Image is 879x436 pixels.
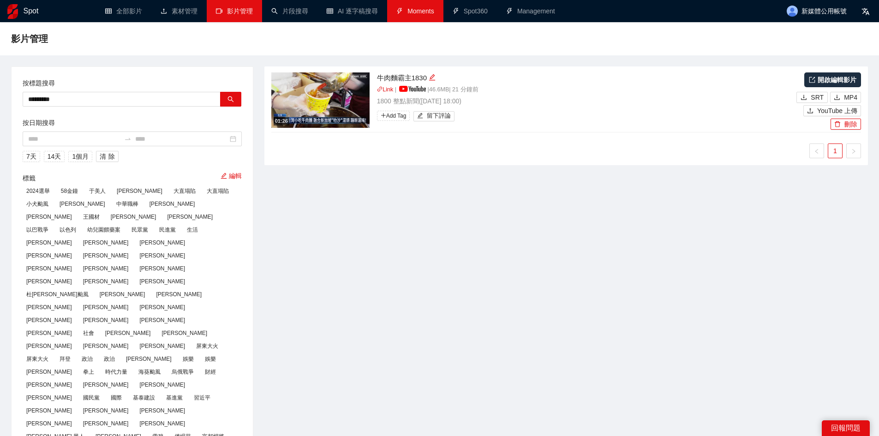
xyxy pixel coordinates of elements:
[79,276,132,287] span: [PERSON_NAME]
[136,315,189,325] span: [PERSON_NAME]
[23,225,52,235] span: 以巴戰爭
[23,251,76,261] span: [PERSON_NAME]
[79,406,132,416] span: [PERSON_NAME]
[136,380,189,390] span: [PERSON_NAME]
[136,251,189,261] span: [PERSON_NAME]
[68,151,92,162] button: 1個月
[201,367,220,377] span: 財經
[129,393,159,403] span: 基泰建設
[377,86,383,92] span: link
[44,151,65,162] button: 14天
[23,238,76,248] span: [PERSON_NAME]
[56,199,109,209] span: [PERSON_NAME]
[811,92,824,102] span: SRT
[23,276,76,287] span: [PERSON_NAME]
[107,212,160,222] span: [PERSON_NAME]
[831,119,861,130] button: delete刪除
[124,135,132,143] span: to
[79,251,132,261] span: [PERSON_NAME]
[85,186,109,196] span: 于美人
[79,238,132,248] span: [PERSON_NAME]
[100,354,119,364] span: 政治
[807,108,813,115] span: upload
[377,72,795,84] div: 牛肉麵霸主1830
[96,289,149,299] span: [PERSON_NAME]
[201,354,220,364] span: 娛樂
[809,143,824,158] button: left
[396,7,434,15] a: thunderboltMoments
[79,341,132,351] span: [PERSON_NAME]
[96,151,119,162] button: 清除
[11,31,48,46] span: 影片管理
[377,111,410,121] span: Add Tag
[79,263,132,274] span: [PERSON_NAME]
[429,74,436,81] span: edit
[429,72,436,84] div: 編輯
[801,94,807,102] span: download
[79,212,103,222] span: 王國材
[158,328,211,338] span: [PERSON_NAME]
[506,7,555,15] a: thunderboltManagement
[161,7,197,15] a: upload素材管理
[274,117,289,125] div: 01:26
[413,111,454,121] button: edit留下評論
[844,92,857,102] span: MP4
[152,289,205,299] span: [PERSON_NAME]
[271,7,308,15] a: search片段搜尋
[23,341,76,351] span: [PERSON_NAME]
[227,96,234,103] span: search
[216,8,222,14] span: video-camera
[23,367,76,377] span: [PERSON_NAME]
[399,86,426,92] img: yt_logo_rgb_light.a676ea31.png
[23,418,76,429] span: [PERSON_NAME]
[102,328,155,338] span: [PERSON_NAME]
[179,354,197,364] span: 娛樂
[23,289,92,299] span: 杜[PERSON_NAME]颱風
[220,92,241,107] button: search
[828,143,843,158] li: 1
[136,406,189,416] span: [PERSON_NAME]
[23,302,76,312] span: [PERSON_NAME]
[79,418,132,429] span: [PERSON_NAME]
[192,341,222,351] span: 屏東大火
[79,328,98,338] span: 社會
[84,225,124,235] span: 幼兒園餵藥案
[804,72,861,87] a: 開啟編輯影片
[327,7,378,15] a: tableAI 逐字稿搜尋
[57,186,82,196] span: 58金鐘
[79,367,98,377] span: 拳上
[830,92,861,103] button: downloadMP4
[23,186,54,196] span: 2024選舉
[136,418,189,429] span: [PERSON_NAME]
[377,85,795,95] p: | | 46.6 MB | 21 分鐘前
[846,143,861,158] li: 下一頁
[23,380,76,390] span: [PERSON_NAME]
[26,151,30,161] span: 7
[828,144,842,158] a: 1
[787,6,798,17] img: avatar
[817,106,857,116] span: YouTube 上傳
[822,420,870,436] div: 回報問題
[136,341,189,351] span: [PERSON_NAME]
[23,393,76,403] span: [PERSON_NAME]
[79,393,103,403] span: 國民黨
[809,77,815,83] span: export
[7,4,18,19] img: logo
[146,199,199,209] span: [PERSON_NAME]
[814,149,819,154] span: left
[183,225,202,235] span: 生活
[113,186,166,196] span: [PERSON_NAME]
[23,406,76,416] span: [PERSON_NAME]
[381,113,386,118] span: plus
[136,302,189,312] span: [PERSON_NAME]
[48,151,55,161] span: 14
[23,151,40,162] button: 7天
[124,135,132,143] span: swap-right
[105,7,142,15] a: table全部影片
[227,7,253,15] span: 影片管理
[56,354,74,364] span: 拜登
[203,186,233,196] span: 大直塌陷
[834,94,840,102] span: download
[23,212,76,222] span: [PERSON_NAME]
[796,92,828,103] button: downloadSRT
